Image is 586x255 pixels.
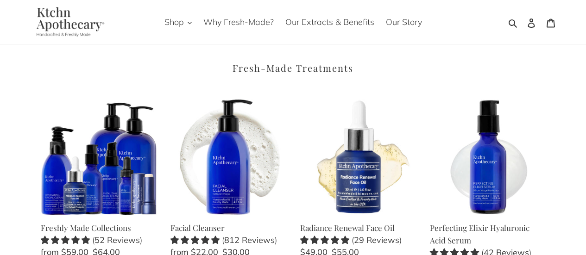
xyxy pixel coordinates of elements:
a: Our Extracts & Benefits [281,14,379,30]
span: Our Extracts & Benefits [285,17,374,28]
span: Why Fresh-Made? [203,17,274,28]
h2: Fresh-Made Treatments [41,62,546,74]
img: Ktchn Apothecary [25,7,111,37]
a: Our Story [381,14,427,30]
span: Our Story [386,17,422,28]
button: Shop [160,14,196,30]
a: Why Fresh-Made? [199,14,278,30]
span: Shop [164,17,184,28]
